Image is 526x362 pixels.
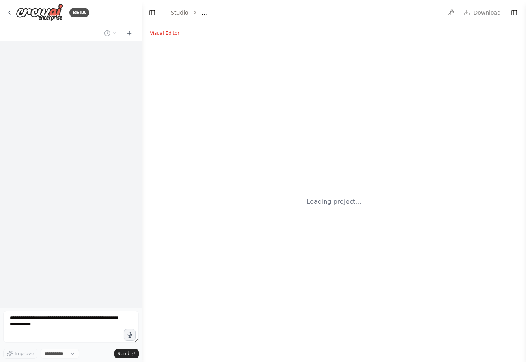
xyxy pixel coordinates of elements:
button: Click to speak your automation idea [124,329,136,341]
span: Send [118,351,129,357]
button: Visual Editor [145,28,184,38]
button: Start a new chat [123,28,136,38]
a: Studio [171,9,188,16]
button: Improve [3,349,37,359]
span: ... [202,9,207,17]
button: Show right sidebar [509,7,520,18]
div: BETA [69,8,89,17]
nav: breadcrumb [171,9,207,17]
button: Hide left sidebar [147,7,158,18]
div: Loading project... [307,197,362,206]
span: Improve [15,351,34,357]
img: Logo [16,4,63,21]
button: Switch to previous chat [101,28,120,38]
button: Send [114,349,139,358]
